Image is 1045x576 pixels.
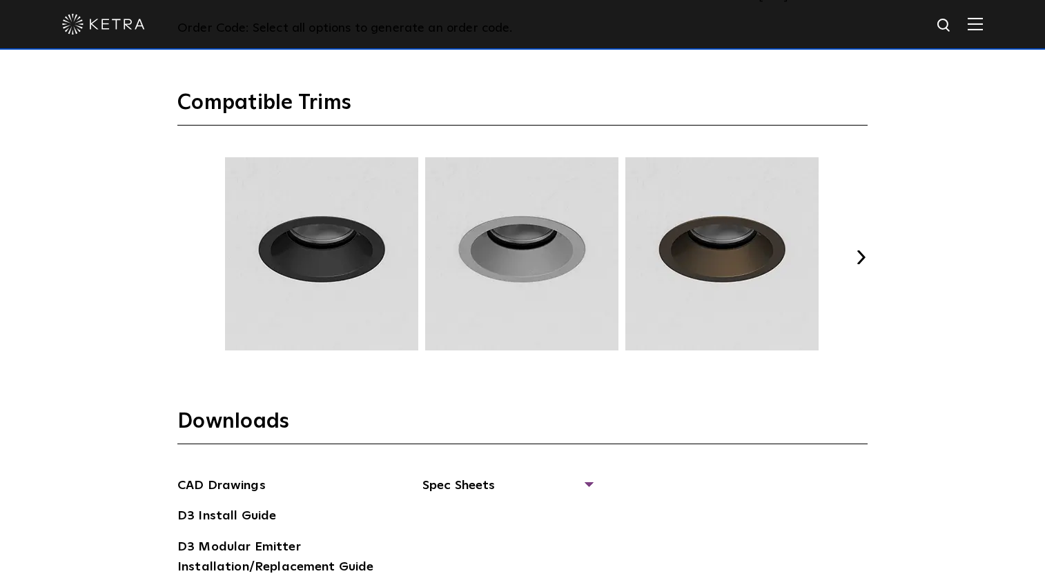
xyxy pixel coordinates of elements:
h3: Downloads [177,408,868,444]
img: TRM004.webp [623,157,821,350]
h3: Compatible Trims [177,90,868,126]
a: D3 Install Guide [177,506,276,528]
img: ketra-logo-2019-white [62,14,145,34]
img: TRM003.webp [423,157,621,350]
img: Hamburger%20Nav.svg [968,17,983,30]
img: search icon [936,17,953,34]
span: Spec Sheets [422,476,592,506]
button: Next [854,250,868,264]
img: TRM002.webp [223,157,420,350]
a: CAD Drawings [177,476,266,498]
